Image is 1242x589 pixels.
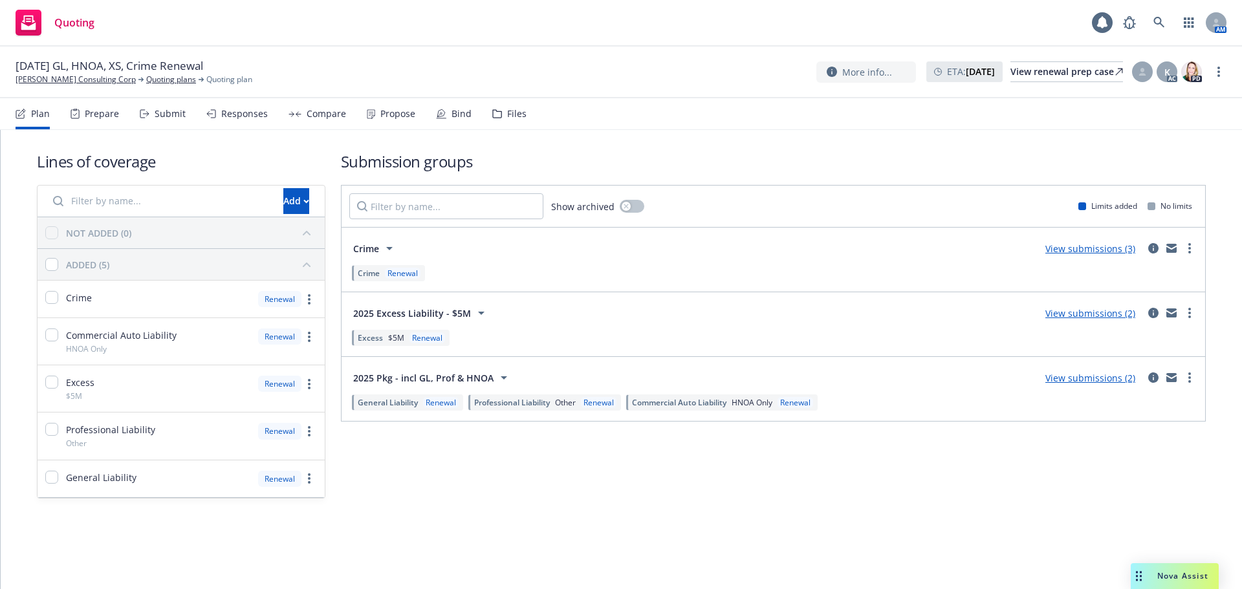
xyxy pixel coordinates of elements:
a: View renewal prep case [1010,61,1123,82]
a: Switch app [1176,10,1202,36]
span: General Liability [66,471,136,484]
a: more [1182,370,1197,385]
span: Nova Assist [1157,570,1208,581]
a: more [1182,305,1197,321]
div: Renewal [258,376,301,392]
span: Excess [358,332,383,343]
a: more [301,376,317,392]
div: Limits added [1078,200,1137,211]
div: Renewal [258,328,301,345]
img: photo [1181,61,1202,82]
input: Filter by name... [45,188,276,214]
div: Renewal [258,471,301,487]
span: More info... [842,65,892,79]
span: Quoting [54,17,94,28]
div: Responses [221,109,268,119]
button: More info... [816,61,916,83]
a: View submissions (3) [1045,242,1135,255]
div: ADDED (5) [66,258,109,272]
span: Show archived [551,200,615,213]
a: [PERSON_NAME] Consulting Corp [16,74,136,85]
a: View submissions (2) [1045,307,1135,319]
a: mail [1164,305,1179,321]
a: Quoting [10,5,100,41]
h1: Lines of coverage [37,151,325,172]
button: 2025 Pkg - incl GL, Prof & HNOA [349,365,516,391]
a: more [301,329,317,345]
a: circleInformation [1146,241,1161,256]
span: Other [555,397,576,408]
a: mail [1164,241,1179,256]
span: $5M [388,332,404,343]
span: Professional Liability [66,423,155,436]
h1: Submission groups [341,151,1206,172]
div: Renewal [409,332,445,343]
button: ADDED (5) [66,254,317,275]
span: Other [66,438,87,449]
div: Drag to move [1131,563,1147,589]
a: Search [1146,10,1172,36]
span: [DATE] GL, HNOA, XS, Crime Renewal [16,58,203,74]
div: Submit [155,109,186,119]
button: Crime [349,235,401,261]
div: Propose [380,109,415,119]
a: circleInformation [1146,370,1161,385]
input: Filter by name... [349,193,543,219]
button: NOT ADDED (0) [66,222,317,243]
span: Quoting plan [206,74,252,85]
div: Renewal [258,291,301,307]
div: Files [507,109,527,119]
span: Commercial Auto Liability [66,328,177,342]
span: HNOA Only [66,343,107,354]
div: Plan [31,109,50,119]
span: HNOA Only [732,397,772,408]
span: Crime [66,291,92,305]
a: more [1182,241,1197,256]
span: $5M [66,391,82,402]
a: more [301,292,317,307]
a: circleInformation [1146,305,1161,321]
div: Renewal [258,423,301,439]
div: Renewal [385,268,420,279]
div: Renewal [581,397,616,408]
a: more [301,471,317,486]
div: NOT ADDED (0) [66,226,131,240]
span: Excess [66,376,94,389]
div: No limits [1148,200,1192,211]
div: Add [283,189,309,213]
div: Renewal [423,397,459,408]
span: Crime [358,268,380,279]
a: more [1211,64,1226,80]
a: more [301,423,317,439]
span: 2025 Excess Liability - $5M [353,306,471,320]
a: View submissions (2) [1045,372,1135,384]
span: ETA : [947,65,995,78]
button: Nova Assist [1131,563,1219,589]
div: Renewal [778,397,813,408]
div: View renewal prep case [1010,62,1123,81]
a: Quoting plans [146,74,196,85]
span: 2025 Pkg - incl GL, Prof & HNOA [353,371,494,385]
strong: [DATE] [966,65,995,78]
span: Crime [353,242,379,255]
span: Commercial Auto Liability [632,397,726,408]
div: Prepare [85,109,119,119]
span: K [1164,65,1170,79]
div: Compare [307,109,346,119]
a: Report a Bug [1117,10,1142,36]
a: mail [1164,370,1179,385]
button: 2025 Excess Liability - $5M [349,300,493,326]
span: General Liability [358,397,418,408]
div: Bind [452,109,472,119]
button: Add [283,188,309,214]
span: Professional Liability [474,397,550,408]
